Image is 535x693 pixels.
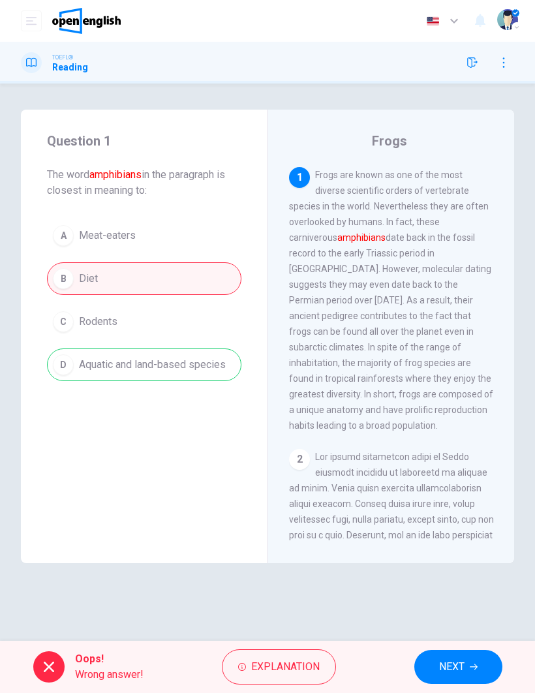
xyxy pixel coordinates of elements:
[75,651,144,667] span: Oops!
[52,53,73,62] span: TOEFL®
[337,232,386,243] font: amphibians
[289,167,310,188] div: 1
[439,658,465,676] span: NEXT
[251,658,320,676] span: Explanation
[47,131,241,151] h4: Question 1
[497,9,518,30] img: Profile picture
[289,449,310,470] div: 2
[47,167,241,198] span: The word in the paragraph is closest in meaning to:
[21,10,42,31] button: open mobile menu
[425,16,441,26] img: en
[414,650,502,684] button: NEXT
[52,8,121,34] img: OpenEnglish logo
[289,170,493,431] span: Frogs are known as one of the most diverse scientific orders of vertebrate species in the world. ...
[372,131,407,151] h4: Frogs
[75,667,144,683] span: Wrong answer!
[52,62,88,72] h1: Reading
[222,649,336,685] button: Explanation
[89,168,142,181] font: amphibians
